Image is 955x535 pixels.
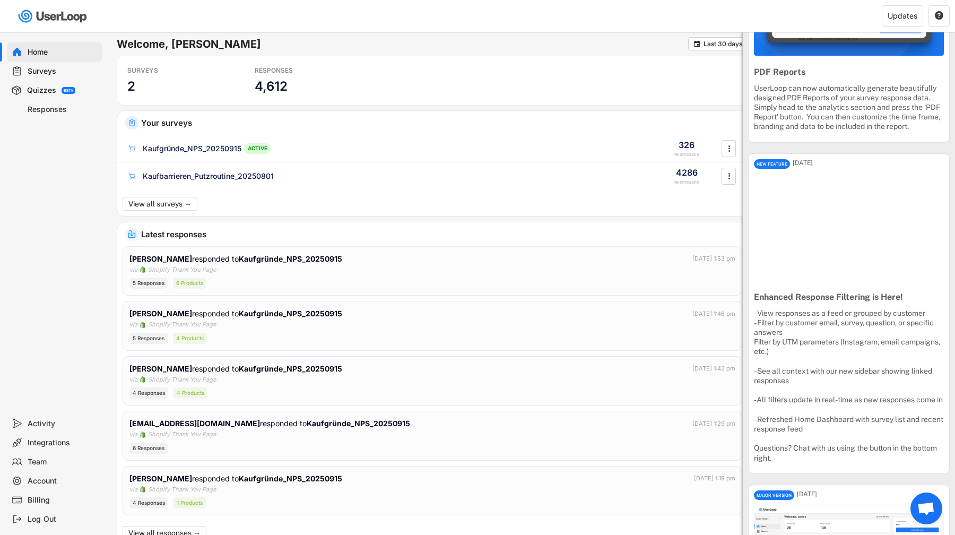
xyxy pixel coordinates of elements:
[173,333,207,344] div: 4 Products
[148,265,216,274] div: Shopify Thank You Page
[704,41,742,47] div: Last 30 days
[754,83,944,132] div: UserLoop can now automatically generate beautifully designed PDF Reports of your survey response ...
[239,309,342,318] strong: Kaufgründe_NPS_20250915
[129,375,137,384] div: via
[28,438,98,448] div: Integrations
[797,491,949,497] div: [DATE]
[674,180,699,186] div: RESPONSES
[239,364,342,373] strong: Kaufgründe_NPS_20250915
[692,364,735,373] div: [DATE] 1:42 pm
[793,160,949,166] div: [DATE]
[28,419,98,429] div: Activity
[692,254,735,263] div: [DATE] 1:53 pm
[143,143,241,154] div: Kaufgründe_NPS_20250915
[127,78,135,94] h3: 2
[239,254,342,263] strong: Kaufgründe_NPS_20250915
[694,40,700,48] text: 
[692,309,735,318] div: [DATE] 1:46 pm
[129,308,344,319] div: responded to
[28,495,98,505] div: Billing
[754,292,944,303] div: Enhanced Response Filtering is Here!
[148,375,216,384] div: Shopify Thank You Page
[129,333,168,344] div: 5 Responses
[255,78,287,94] h3: 4,612
[129,253,344,264] div: responded to
[888,12,917,20] div: Updates
[28,105,98,115] div: Responses
[244,143,271,154] div: ACTIVE
[910,493,942,524] div: Open chat
[129,387,168,399] div: 4 Responses
[127,66,223,75] div: SURVEYS
[140,486,146,493] img: 1156660_ecommerce_logo_shopify_icon%20%281%29.png
[129,419,260,428] strong: [EMAIL_ADDRESS][DOMAIN_NAME]
[148,430,216,439] div: Shopify Thank You Page
[935,11,943,20] text: 
[64,89,73,92] div: BETA
[754,67,944,78] div: PDF Reports
[173,387,207,399] div: 4 Products
[129,418,410,429] div: responded to
[148,320,216,329] div: Shopify Thank You Page
[129,363,344,374] div: responded to
[128,230,136,238] img: IncomingMajor.svg
[129,474,192,483] strong: [PERSON_NAME]
[143,171,274,182] div: Kaufbarrieren_Putzroutine_20250801
[754,490,794,500] div: MAJOR VERSION
[239,474,342,483] strong: Kaufgründe_NPS_20250915
[173,278,206,289] div: 6 Products
[674,152,699,158] div: RESPONSES
[28,514,98,524] div: Log Out
[129,278,168,289] div: 5 Responses
[754,308,944,463] div: - View responses as a feed or grouped by customer - Filter by customer email, survey, question, o...
[140,376,146,383] img: 1156660_ecommerce_logo_shopify_icon%20%281%29.png
[28,457,98,467] div: Team
[693,40,701,48] button: 
[129,309,192,318] strong: [PERSON_NAME]
[28,476,98,486] div: Account
[16,5,91,27] img: userloop-logo-01.svg
[140,432,146,438] img: 1156660_ecommerce_logo_shopify_icon%20%281%29.png
[694,474,735,483] div: [DATE] 1:19 pm
[28,47,98,57] div: Home
[140,322,146,328] img: 1156660_ecommerce_logo_shopify_icon%20%281%29.png
[934,11,944,21] button: 
[117,37,688,51] h6: Welcome, [PERSON_NAME]
[129,254,192,263] strong: [PERSON_NAME]
[140,266,146,273] img: 1156660_ecommerce_logo_shopify_icon%20%281%29.png
[141,230,740,238] div: Latest responses
[129,443,168,454] div: 6 Responses
[129,320,137,329] div: via
[141,119,740,127] div: Your surveys
[27,85,56,96] div: Quizzes
[129,497,168,508] div: 4 Responses
[728,170,730,182] text: 
[129,265,137,274] div: via
[692,419,735,428] div: [DATE] 1:29 pm
[129,485,137,494] div: via
[724,168,734,184] button: 
[679,139,694,151] div: 326
[129,473,344,484] div: responded to
[728,143,730,154] text: 
[173,497,206,508] div: 1 Products
[129,430,137,439] div: via
[28,66,98,76] div: Surveys
[255,66,350,75] div: RESPONSES
[307,419,410,428] strong: Kaufgründe_NPS_20250915
[123,197,197,211] button: View all surveys →
[754,159,790,169] div: NEW FEATURE
[676,167,698,178] div: 4286
[724,141,734,157] button: 
[129,364,192,373] strong: [PERSON_NAME]
[148,485,216,494] div: Shopify Thank You Page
